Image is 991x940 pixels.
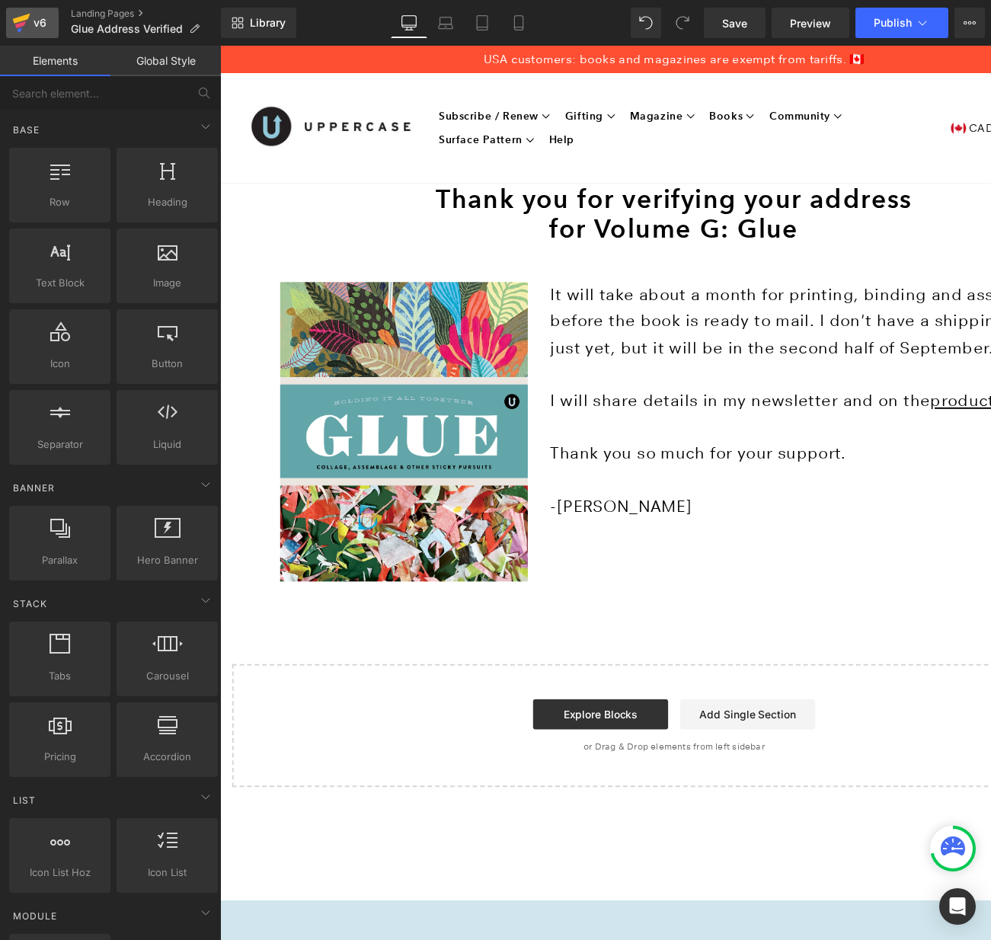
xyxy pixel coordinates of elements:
[335,347,861,374] p: I will share details in my newsletter and on the .
[121,436,213,452] span: Liquid
[121,356,213,372] span: Button
[742,73,786,92] button: CAD
[335,427,861,508] p: -[PERSON_NAME]
[14,275,106,291] span: Text Block
[121,668,213,684] span: Carousel
[250,16,286,30] span: Library
[335,240,861,508] div: To enrich screen reader interactions, please activate Accessibility in Grammarly extension settings
[427,8,464,38] a: Laptop
[14,552,106,568] span: Parallax
[14,749,106,765] span: Pricing
[11,123,41,137] span: Base
[14,194,106,210] span: Row
[335,240,861,321] p: It will take about a month for printing, binding and assembly before the book is ready to mail. I...
[721,350,833,370] a: product page
[71,8,221,20] a: Landing Pages
[71,23,183,35] span: Glue Address Verified
[30,13,50,33] div: v6
[11,596,49,611] span: Stack
[121,865,213,881] span: Icon List
[954,8,985,38] button: More
[464,8,500,38] a: Tablet
[14,436,106,452] span: Separator
[216,83,324,107] a: Surface Pattern
[631,8,661,38] button: Undo
[551,59,637,83] a: Community
[410,59,488,83] a: Magazine
[667,8,698,38] button: Redo
[391,8,427,38] a: Desktop
[11,909,59,923] span: Module
[11,481,56,495] span: Banner
[11,793,37,807] span: List
[221,8,296,38] a: New Library
[14,668,106,684] span: Tabs
[772,8,849,38] a: Preview
[121,194,213,210] span: Heading
[121,552,213,568] span: Hero Banner
[790,15,831,31] span: Preview
[14,865,106,881] span: Icon List Hoz
[328,83,366,107] a: Help
[110,46,221,76] a: Global Style
[722,15,747,31] span: Save
[760,75,785,93] span: CAD
[121,749,213,765] span: Accordion
[855,8,948,38] button: Publish
[14,356,106,372] span: Icon
[500,8,537,38] a: Mobile
[318,663,455,694] a: Explore Blocks
[467,663,604,694] a: Add Single Section
[6,8,59,38] a: v6
[335,401,861,427] p: Thank you so much for your support.
[121,275,213,291] span: Image
[37,706,885,717] p: or Drag & Drop elements from left sidebar
[939,888,976,925] div: Open Intercom Messenger
[344,59,407,83] a: Gifting
[874,17,912,29] span: Publish
[491,59,548,83] a: Books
